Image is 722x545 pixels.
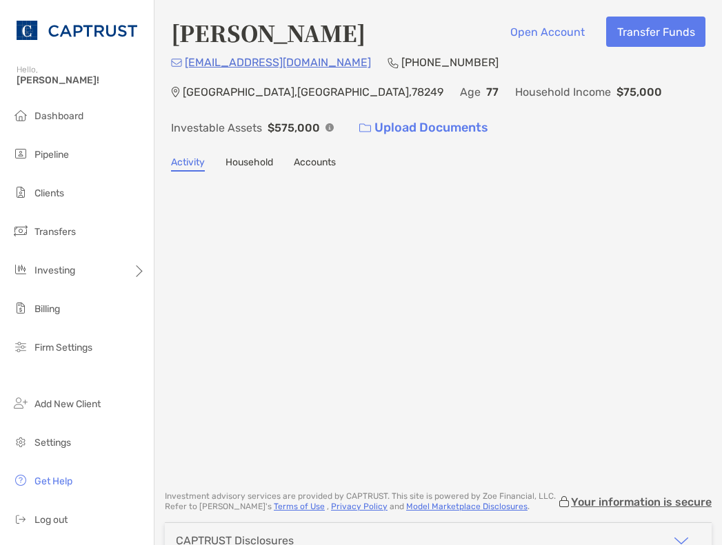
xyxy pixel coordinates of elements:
p: [GEOGRAPHIC_DATA] , [GEOGRAPHIC_DATA] , 78249 [183,83,443,101]
span: Billing [34,303,60,315]
p: [PHONE_NUMBER] [401,54,499,71]
span: Settings [34,437,71,449]
img: investing icon [12,261,29,278]
a: Household [225,156,273,172]
span: Pipeline [34,149,69,161]
a: Terms of Use [274,502,325,511]
img: logout icon [12,511,29,527]
a: Privacy Policy [331,502,388,511]
img: dashboard icon [12,107,29,123]
p: Investment advisory services are provided by CAPTRUST . This site is powered by Zoe Financial, LL... [165,491,557,512]
span: Clients [34,187,64,199]
button: Open Account [499,17,595,47]
img: Phone Icon [388,57,399,68]
img: billing icon [12,300,29,316]
span: Add New Client [34,398,101,410]
p: Household Income [515,83,611,101]
img: transfers icon [12,223,29,239]
p: $575,000 [268,119,320,136]
span: Get Help [34,475,72,487]
img: Email Icon [171,59,182,67]
span: Firm Settings [34,342,92,353]
button: Transfer Funds [606,17,705,47]
img: button icon [359,123,371,133]
span: Investing [34,265,75,276]
span: Dashboard [34,110,83,122]
p: Your information is secure [571,495,712,508]
a: Activity [171,156,205,172]
img: add_new_client icon [12,395,29,411]
p: Investable Assets [171,119,262,136]
p: [EMAIL_ADDRESS][DOMAIN_NAME] [185,54,371,71]
img: clients icon [12,184,29,200]
img: Info Icon [325,123,334,132]
img: get-help icon [12,472,29,489]
p: 77 [486,83,499,101]
span: [PERSON_NAME]! [17,74,146,86]
a: Upload Documents [350,113,497,143]
img: pipeline icon [12,145,29,162]
img: Location Icon [171,87,180,98]
span: Transfers [34,226,76,238]
img: firm-settings icon [12,338,29,355]
img: CAPTRUST Logo [17,6,137,55]
img: settings icon [12,433,29,450]
span: Log out [34,514,68,526]
p: $75,000 [616,83,662,101]
a: Model Marketplace Disclosures [406,502,528,511]
a: Accounts [294,156,336,172]
h4: [PERSON_NAME] [171,17,365,48]
p: Age [460,83,481,101]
